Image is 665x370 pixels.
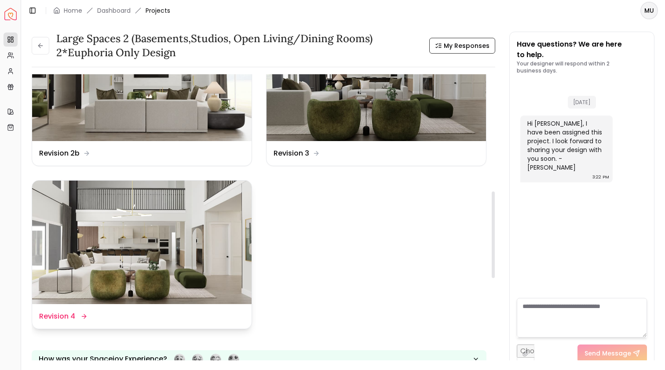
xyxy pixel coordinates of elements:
[429,38,495,54] button: My Responses
[274,148,309,159] dd: Revision 3
[146,6,170,15] span: Projects
[641,3,657,18] span: MU
[97,6,131,15] a: Dashboard
[32,181,252,304] img: Revision 4
[4,8,17,20] img: Spacejoy Logo
[39,311,75,322] dd: Revision 4
[56,32,422,60] h3: Large Spaces 2 (Basements,Studios, Open living/dining rooms) 2*Euphoria Only Design
[32,350,486,368] button: How was your Spacejoy Experience?Feeling terribleFeeling badFeeling goodFeeling awesome
[592,173,609,181] div: 3:22 PM
[527,119,604,172] div: Hi [PERSON_NAME], I have been assigned this project. I look forward to sharing your design with y...
[64,6,82,15] a: Home
[32,18,252,141] img: Revision 2b
[39,354,167,364] p: How was your Spacejoy Experience?
[517,60,647,74] p: Your designer will respond within 2 business days.
[32,17,252,166] a: Revision 2bRevision 2b
[640,2,658,19] button: MU
[53,6,170,15] nav: breadcrumb
[4,8,17,20] a: Spacejoy
[568,96,596,109] span: [DATE]
[444,41,490,50] span: My Responses
[267,18,486,141] img: Revision 3
[266,17,486,166] a: Revision 3Revision 3
[517,39,647,60] p: Have questions? We are here to help.
[32,180,252,329] a: Revision 4Revision 4
[39,148,80,159] dd: Revision 2b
